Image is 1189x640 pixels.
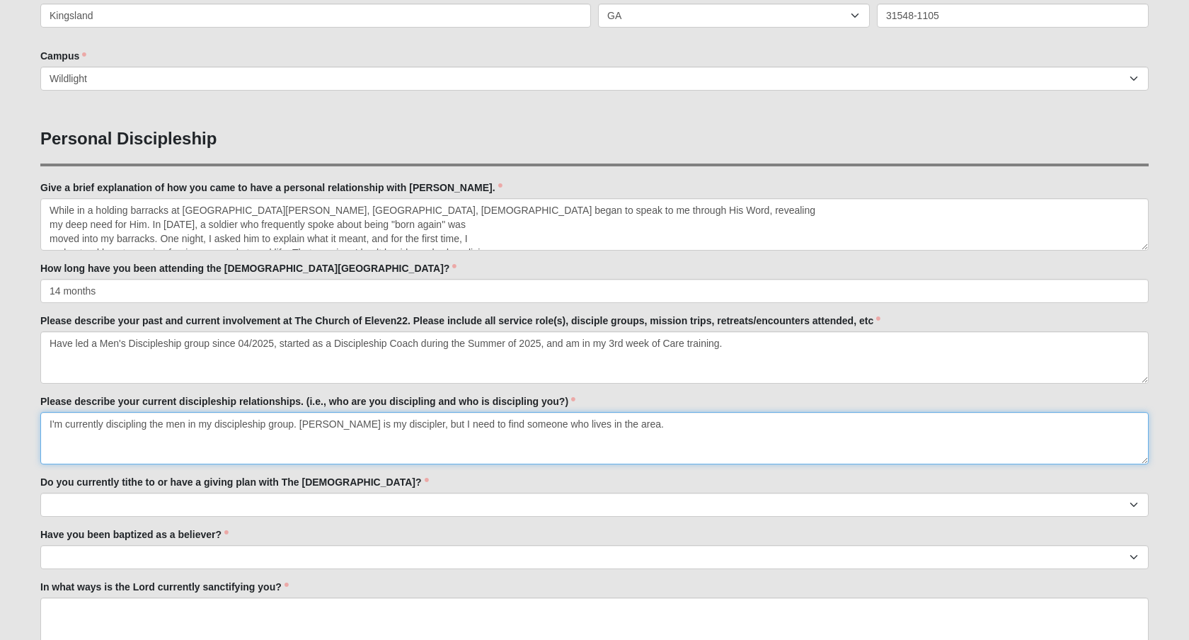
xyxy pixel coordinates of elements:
[40,261,456,275] label: How long have you been attending the [DEMOGRAPHIC_DATA][GEOGRAPHIC_DATA]?
[40,527,229,542] label: Have you been baptized as a believer?
[40,181,502,195] label: Give a brief explanation of how you came to have a personal relationship with [PERSON_NAME].
[40,394,575,408] label: Please describe your current discipleship relationships. (i.e., who are you discipling and who is...
[40,475,429,489] label: Do you currently tithe to or have a giving plan with The [DEMOGRAPHIC_DATA]?
[40,129,1149,149] h3: Personal Discipleship
[40,4,591,28] input: City
[877,4,1149,28] input: Zip
[40,314,880,328] label: Please describe your past and current involvement at The Church of Eleven22. Please include all s...
[40,49,86,63] label: Campus
[40,580,289,594] label: In what ways is the Lord currently sanctifying you?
